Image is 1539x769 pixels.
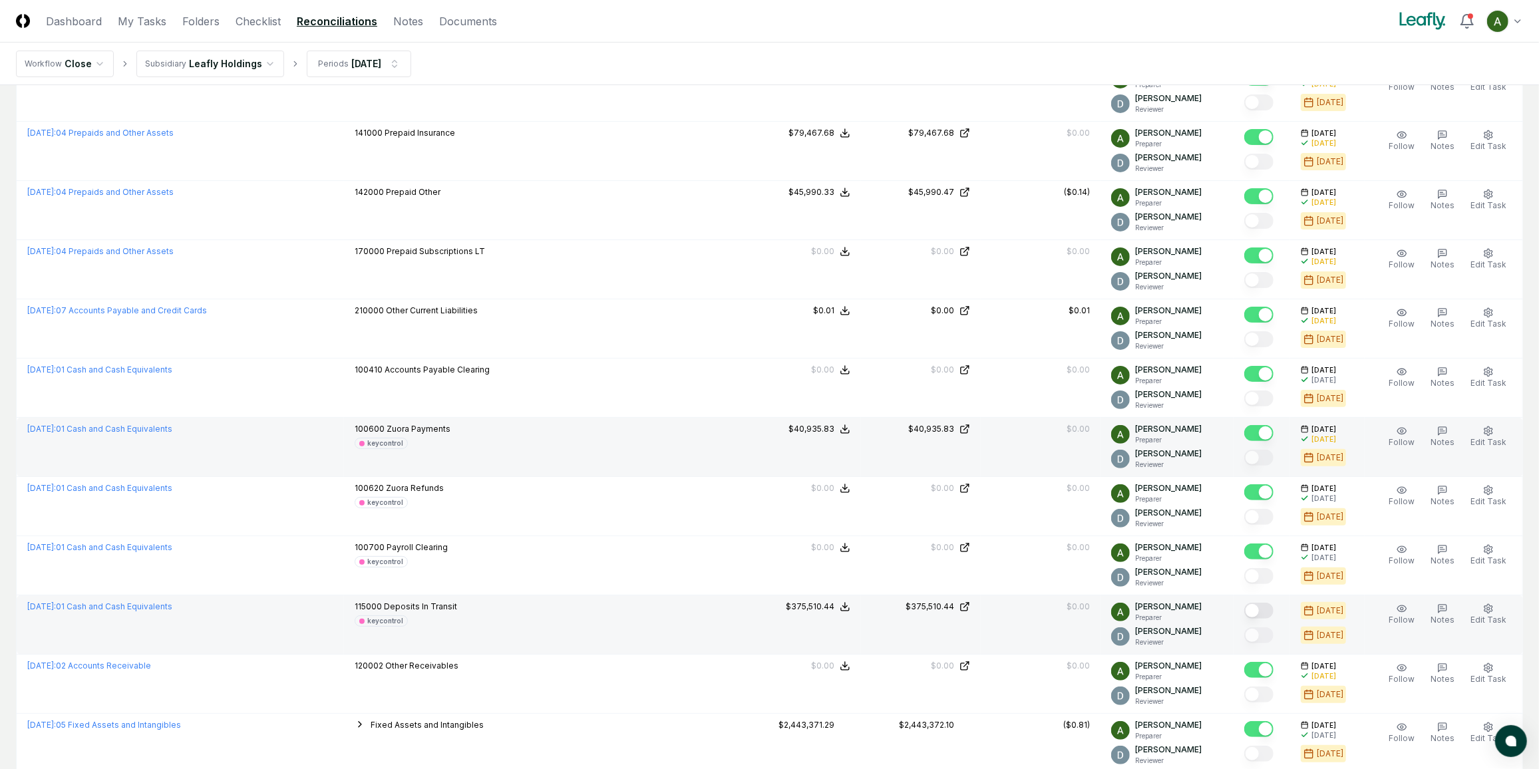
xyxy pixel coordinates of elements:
img: ACg8ocKKg2129bkBZaX4SAoUQtxLaQ4j-f2PQjMuak4pDCyzCI-IvA=s96-c [1111,603,1130,621]
div: $0.00 [811,541,834,553]
div: keycontrol [367,498,403,508]
p: Reviewer [1135,400,1202,410]
span: [DATE] : [27,542,56,552]
button: atlas-launcher [1495,725,1527,757]
span: 210000 [355,305,384,315]
span: Notes [1431,555,1454,565]
span: Follow [1389,141,1415,151]
span: Follow [1389,733,1415,743]
p: [PERSON_NAME] [1135,625,1202,637]
img: ACg8ocKKg2129bkBZaX4SAoUQtxLaQ4j-f2PQjMuak4pDCyzCI-IvA=s96-c [1111,307,1130,325]
span: [DATE] [1311,661,1336,671]
p: Preparer [1135,672,1202,682]
p: [PERSON_NAME] [1135,566,1202,578]
div: $0.00 [931,541,954,553]
div: [DATE] [1311,434,1336,444]
button: Mark complete [1244,331,1274,347]
button: Follow [1386,127,1417,155]
a: $79,467.68 [872,127,970,139]
a: $0.00 [872,660,970,672]
span: [DATE] : [27,305,56,315]
span: 120002 [355,661,383,671]
span: [DATE] : [27,720,56,730]
button: Edit Task [1468,601,1509,629]
div: [DATE] [1311,494,1336,504]
button: Notes [1428,127,1457,155]
button: $0.01 [813,305,850,317]
div: [DATE] [1317,570,1343,582]
img: ACg8ocKKg2129bkBZaX4SAoUQtxLaQ4j-f2PQjMuak4pDCyzCI-IvA=s96-c [1111,247,1130,266]
span: Zuora Payments [387,424,450,434]
span: 100410 [355,365,383,375]
button: Edit Task [1468,364,1509,392]
a: $0.00 [872,305,970,317]
p: Preparer [1135,257,1202,267]
span: Accounts Payable Clearing [385,365,490,375]
button: $375,510.44 [786,601,850,613]
span: Follow [1389,437,1415,447]
span: Follow [1389,200,1415,210]
button: Mark complete [1244,568,1274,584]
p: [PERSON_NAME] [1135,448,1202,460]
div: $0.01 [1069,305,1090,317]
div: $0.00 [811,482,834,494]
button: Fixed Assets and Intangibles [371,719,484,731]
span: Follow [1389,555,1415,565]
button: Mark complete [1244,366,1274,382]
button: Mark complete [1244,603,1274,619]
span: Zuora Refunds [386,483,444,493]
a: [DATE]:04 Prepaids and Other Assets [27,187,174,197]
span: Edit Task [1470,319,1506,329]
span: Notes [1431,259,1454,269]
p: [PERSON_NAME] [1135,127,1202,139]
div: $0.00 [931,660,954,672]
span: 100700 [355,542,385,552]
div: $0.00 [811,364,834,376]
button: Mark complete [1244,188,1274,204]
img: ACg8ocKKg2129bkBZaX4SAoUQtxLaQ4j-f2PQjMuak4pDCyzCI-IvA=s96-c [1487,11,1508,32]
div: [DATE] [1317,156,1343,168]
span: [DATE] [1311,424,1336,434]
button: $0.00 [811,482,850,494]
nav: breadcrumb [16,51,411,77]
a: [DATE]:07 Accounts Payable and Credit Cards [27,305,207,315]
p: Preparer [1135,435,1202,445]
button: Mark complete [1244,662,1274,678]
span: [DATE] : [27,128,56,138]
a: [DATE]:02 Accounts Receivable [27,661,151,671]
span: [DATE] : [27,187,56,197]
div: $0.00 [1067,601,1090,613]
div: [DATE] [1317,274,1343,286]
span: Notes [1431,615,1454,625]
div: $0.00 [931,305,954,317]
span: Notes [1431,378,1454,388]
p: Preparer [1135,494,1202,504]
div: $45,990.33 [788,186,834,198]
p: Reviewer [1135,341,1202,351]
a: My Tasks [118,13,166,29]
p: Reviewer [1135,460,1202,470]
span: Notes [1431,200,1454,210]
div: [DATE] [1311,375,1336,385]
span: Edit Task [1470,496,1506,506]
div: [DATE] [1311,198,1336,208]
button: Notes [1428,186,1457,214]
span: [DATE] : [27,483,56,493]
div: $0.00 [811,245,834,257]
button: Mark complete [1244,484,1274,500]
button: $45,990.33 [788,186,850,198]
div: $0.00 [1067,127,1090,139]
div: [DATE] [1311,553,1336,563]
a: $40,935.83 [872,423,970,435]
img: ACg8ocKKg2129bkBZaX4SAoUQtxLaQ4j-f2PQjMuak4pDCyzCI-IvA=s96-c [1111,366,1130,384]
span: Payroll Clearing [387,542,448,552]
div: [DATE] [1317,511,1343,523]
p: [PERSON_NAME] [1135,541,1202,553]
img: ACg8ocLeIi4Jlns6Fsr4lO0wQ1XJrFQvF4yUjbLrd1AsCAOmrfa1KQ=s96-c [1111,509,1130,528]
img: Logo [16,14,30,28]
button: Notes [1428,601,1457,629]
p: [PERSON_NAME] [1135,660,1202,672]
div: [DATE] [1317,452,1343,464]
button: $0.00 [811,660,850,672]
div: [DATE] [1317,333,1343,345]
